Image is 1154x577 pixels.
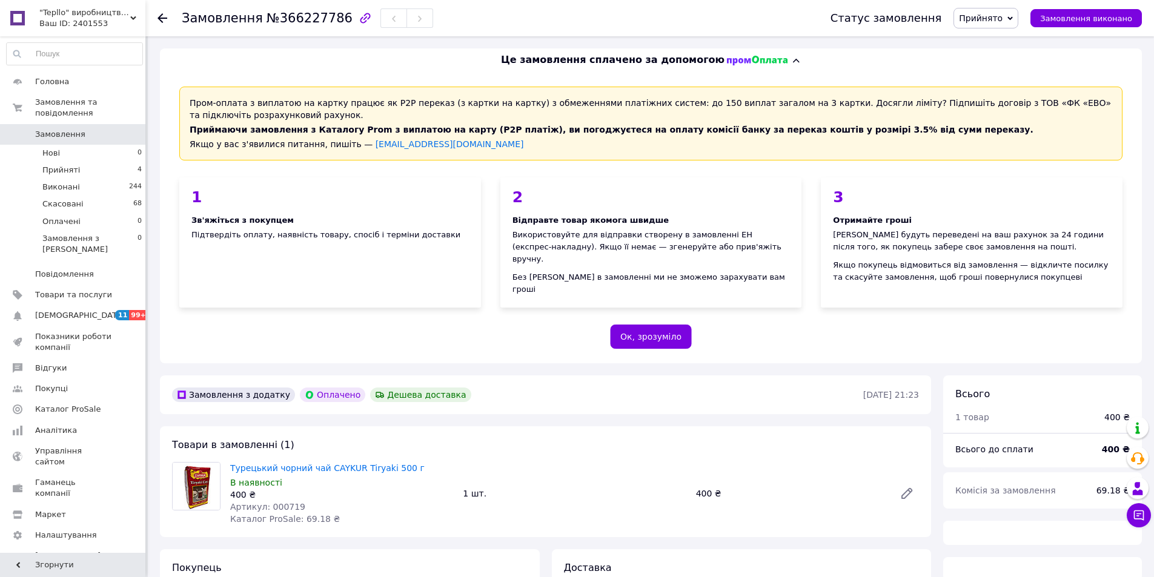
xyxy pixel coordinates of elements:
span: Всього [955,388,990,400]
span: Зв'яжіться з покупцем [191,216,294,225]
span: Нові [42,148,60,159]
span: Каталог ProSale [35,404,101,415]
span: Замовлення [182,11,263,25]
span: Гаманець компанії [35,477,112,499]
span: Це замовлення сплачено за допомогою [501,53,725,67]
span: Відправте товар якомога швидше [512,216,669,225]
span: Замовлення з [PERSON_NAME] [42,233,138,255]
span: Показники роботи компанії [35,331,112,353]
span: 99+ [129,310,149,320]
div: Ваш ID: 2401553 [39,18,145,29]
img: Турецький чорний чай CAYKUR Tiryaki 500 г [173,463,220,510]
span: 11 [115,310,129,320]
span: Замовлення та повідомлення [35,97,145,119]
span: Аналітика [35,425,77,436]
span: Замовлення [35,129,85,140]
span: 4 [138,165,142,176]
span: Прийняті [42,165,80,176]
input: Пошук [7,43,142,65]
span: Покупці [35,383,68,394]
span: Виконані [42,182,80,193]
span: Повідомлення [35,269,94,280]
span: 0 [138,216,142,227]
div: 1 [191,190,469,205]
a: Редагувати [895,481,919,506]
a: Турецький чорний чай CAYKUR Tiryaki 500 г [230,463,425,473]
span: Доставка [564,562,612,573]
span: В наявності [230,478,282,487]
span: Маркет [35,509,66,520]
a: [EMAIL_ADDRESS][DOMAIN_NAME] [376,139,524,149]
div: Дешева доставка [370,387,471,402]
div: Статус замовлення [831,12,942,24]
span: №366227786 [267,11,353,25]
span: Приймаючи замовлення з Каталогу Prom з виплатою на карту (Р2Р платіж), ви погоджуєтеся на оплату ... [190,125,1033,134]
span: Покупець [172,562,222,573]
time: [DATE] 21:23 [863,390,919,400]
span: Скасовані [42,199,84,209]
span: Каталог ProSale: 69.18 ₴ [230,514,340,524]
span: 244 [129,182,142,193]
div: Пром-оплата з виплатою на картку працює як P2P переказ (з картки на картку) з обмеженнями платіжн... [179,87,1122,160]
div: Якщо покупець відмовиться від замовлення — відкличте посилку та скасуйте замовлення, щоб гроші по... [833,259,1110,283]
button: Замовлення виконано [1030,9,1142,27]
div: 400 ₴ [230,489,453,501]
button: Ок, зрозуміло [610,325,692,349]
div: Повернутися назад [158,12,167,24]
div: Використовуйте для відправки створену в замовленні ЕН (експрес-накладну). Якщо її немає — згенеру... [512,229,790,265]
div: Замовлення з додатку [172,387,295,402]
b: 400 ₴ [1102,444,1130,454]
div: 3 [833,190,1110,205]
div: Якщо у вас з'явилися питання, пишіть — [190,138,1112,150]
span: Відгуки [35,363,67,374]
span: Артикул: 000719 [230,502,305,512]
div: 2 [512,190,790,205]
span: 68 [133,199,142,209]
div: Без [PERSON_NAME] в замовленні ми не зможемо зарахувати вам гроші [512,271,790,295]
div: 1 шт. [458,485,691,502]
span: "Tepllo" виробництво продаж сервіс [39,7,130,18]
span: Товари та послуги [35,289,112,300]
span: 0 [138,233,142,255]
span: Замовлення виконано [1040,14,1132,23]
span: Оплачені [42,216,81,227]
span: 69.18 ₴ [1096,486,1130,495]
span: Управління сайтом [35,446,112,467]
div: 400 ₴ [1104,411,1130,423]
button: Чат з покупцем [1127,503,1151,527]
span: Налаштування [35,530,97,541]
div: Оплачено [300,387,365,402]
span: 1 товар [955,412,989,422]
div: [PERSON_NAME] будуть переведені на ваш рахунок за 24 години після того, як покупець забере своє з... [833,229,1110,253]
span: Товари в замовленні (1) [172,439,294,450]
span: Отримайте гроші [833,216,912,225]
div: Підтвердіть оплату, наявність товару, спосіб і терміни доставки [179,177,481,308]
span: Прийнято [959,13,1003,23]
span: 0 [138,148,142,159]
span: Головна [35,76,69,87]
div: 400 ₴ [691,485,890,502]
span: Всього до сплати [955,444,1033,454]
span: Комісія за замовлення [955,486,1056,495]
span: [DEMOGRAPHIC_DATA] [35,310,125,321]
